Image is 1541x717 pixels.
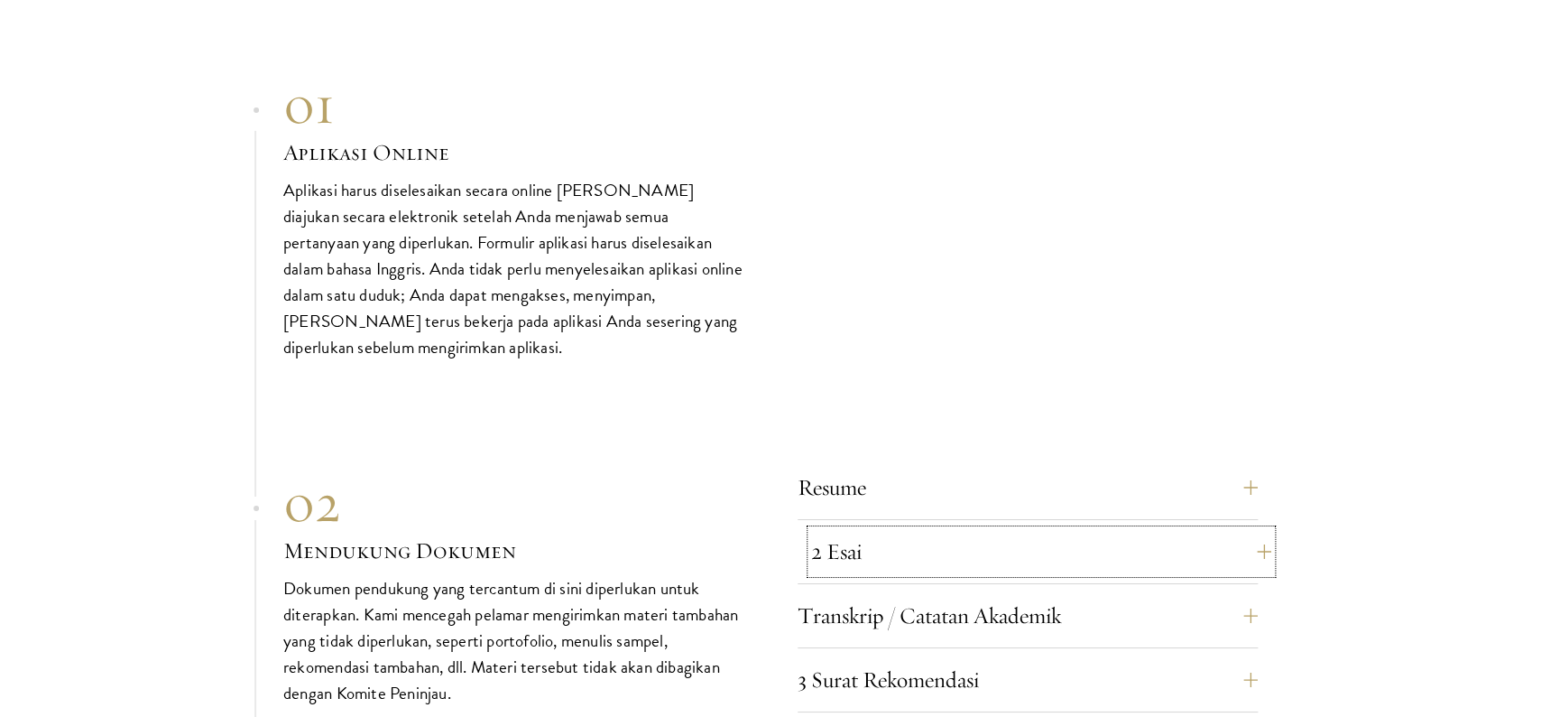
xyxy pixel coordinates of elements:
h3: Mendukung Dokumen [283,535,743,566]
button: Transkrip / Catatan Akademik [798,594,1258,638]
button: 3 Surat Rekomendasi [798,658,1258,702]
h3: Aplikasi Online [283,137,743,168]
p: Dokumen pendukung yang tercantum di sini diperlukan untuk diterapkan. Kami mencegah pelamar mengi... [283,575,743,706]
button: 2 Esai [811,530,1271,573]
div: 01 [283,72,743,137]
button: Resume [798,466,1258,509]
p: Aplikasi harus diselesaikan secara online [PERSON_NAME] diajukan secara elektronik setelah Anda m... [283,177,743,360]
div: 02 [283,470,743,535]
